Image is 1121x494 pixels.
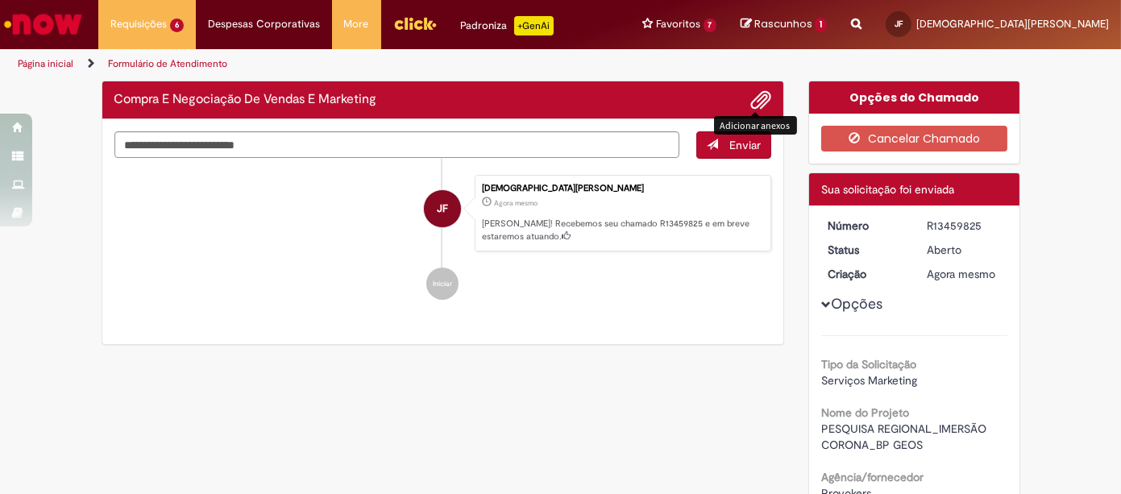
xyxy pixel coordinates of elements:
span: 1 [815,18,827,32]
span: Agora mesmo [494,198,538,208]
a: Rascunhos [741,17,827,32]
dt: Status [816,242,915,258]
b: Tipo da Solicitação [821,357,916,372]
span: Favoritos [656,16,700,32]
h2: Compra E Negociação De Vendas E Marketing Histórico de tíquete [114,93,377,107]
span: PESQUISA REGIONAL_IMERSÃO CORONA_BP GEOS [821,421,990,452]
div: Padroniza [461,16,554,35]
span: Agora mesmo [927,267,995,281]
span: 6 [170,19,184,32]
b: Nome do Projeto [821,405,909,420]
li: Jaine Fonseca [114,175,772,252]
span: Sua solicitação foi enviada [821,182,954,197]
ul: Histórico de tíquete [114,159,772,317]
button: Cancelar Chamado [821,126,1007,152]
span: JF [437,189,448,228]
div: R13459825 [927,218,1002,234]
a: Página inicial [18,57,73,70]
div: [DEMOGRAPHIC_DATA][PERSON_NAME] [482,184,762,193]
span: Despesas Corporativas [208,16,320,32]
time: 28/08/2025 18:27:50 [494,198,538,208]
span: 7 [704,19,717,32]
img: click_logo_yellow_360x200.png [393,11,437,35]
div: Adicionar anexos [714,116,797,135]
span: Enviar [729,138,761,152]
span: More [344,16,369,32]
ul: Trilhas de página [12,49,735,79]
dt: Número [816,218,915,234]
span: Rascunhos [754,16,812,31]
div: Opções do Chamado [809,81,1019,114]
div: 28/08/2025 18:27:50 [927,266,1002,282]
img: ServiceNow [2,8,85,40]
dt: Criação [816,266,915,282]
p: [PERSON_NAME]! Recebemos seu chamado R13459825 e em breve estaremos atuando. [482,218,762,243]
div: Aberto [927,242,1002,258]
button: Adicionar anexos [750,89,771,110]
span: [DEMOGRAPHIC_DATA][PERSON_NAME] [916,17,1109,31]
textarea: Digite sua mensagem aqui... [114,131,680,158]
div: Jaine Fonseca [424,190,461,227]
button: Enviar [696,131,771,159]
b: Agência/fornecedor [821,470,924,484]
span: Serviços Marketing [821,373,917,388]
span: Requisições [110,16,167,32]
a: Formulário de Atendimento [108,57,227,70]
span: JF [895,19,903,29]
p: +GenAi [514,16,554,35]
time: 28/08/2025 18:27:50 [927,267,995,281]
